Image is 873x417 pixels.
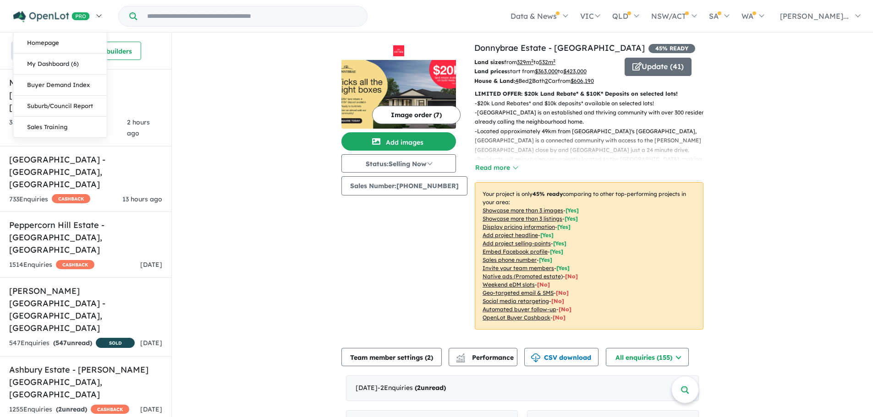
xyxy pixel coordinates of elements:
[571,77,594,84] u: $ 606,190
[9,194,90,205] div: 733 Enquir ies
[553,314,566,321] span: [No]
[475,108,711,127] p: - [GEOGRAPHIC_DATA] is an established and thriving community with over 300 residents already call...
[566,207,579,214] span: [ Yes ]
[457,353,514,362] span: Performance
[474,68,507,75] b: Land prices
[58,405,62,413] span: 2
[475,89,703,98] p: LIMITED OFFER: $20k Land Rebate* & $10K* Deposits on selected lots!
[341,176,467,195] button: Sales Number:[PHONE_NUMBER]
[9,219,162,256] h5: Peppercorn Hill Estate - [GEOGRAPHIC_DATA] , [GEOGRAPHIC_DATA]
[524,348,598,366] button: CSV download
[558,68,587,75] span: to
[545,77,548,84] u: 2
[475,127,711,155] p: - Located approximately 49km from [GEOGRAPHIC_DATA]'s [GEOGRAPHIC_DATA], [GEOGRAPHIC_DATA] is a c...
[550,248,563,255] span: [ Yes ]
[535,68,558,75] u: $ 363,000
[539,59,555,65] u: 532 m
[537,281,550,288] span: [No]
[341,42,456,129] a: Donnybrae Estate - Donnybrook LogoDonnybrae Estate - Donnybrook
[533,190,563,197] b: 45 % ready
[483,248,548,255] u: Embed Facebook profile
[9,404,129,415] div: 1255 Enquir ies
[140,405,162,413] span: [DATE]
[483,306,556,313] u: Automated buyer follow-up
[474,43,645,53] a: Donnybrae Estate - [GEOGRAPHIC_DATA]
[551,298,564,304] span: [No]
[780,11,849,21] span: [PERSON_NAME]...
[559,306,571,313] span: [No]
[9,153,162,190] h5: [GEOGRAPHIC_DATA] - [GEOGRAPHIC_DATA] , [GEOGRAPHIC_DATA]
[9,363,162,401] h5: Ashbury Estate - [PERSON_NAME][GEOGRAPHIC_DATA] , [GEOGRAPHIC_DATA]
[378,384,446,392] span: - 2 Enquir ies
[553,58,555,63] sup: 2
[372,106,461,124] button: Image order (7)
[540,232,554,238] span: [ Yes ]
[483,240,551,247] u: Add project selling-points
[625,58,692,76] button: Update (41)
[474,59,504,65] b: Land sizes
[127,118,150,137] span: 2 hours ago
[56,405,87,413] strong: ( unread)
[474,58,618,67] p: from
[483,273,563,280] u: Native ads (Promoted estate)
[563,68,587,75] u: $ 423,000
[52,194,90,203] span: CASHBACK
[415,384,446,392] strong: ( unread)
[531,353,540,363] img: download icon
[13,117,107,137] a: Sales Training
[556,265,570,271] span: [ Yes ]
[122,195,162,203] span: 13 hours ago
[474,76,618,86] p: Bed Bath Car from
[474,67,618,76] p: start from
[9,76,162,114] h5: Modeina Estate - [GEOGRAPHIC_DATA] , [GEOGRAPHIC_DATA]
[53,339,92,347] strong: ( unread)
[140,339,162,347] span: [DATE]
[483,298,549,304] u: Social media retargeting
[565,215,578,222] span: [ Yes ]
[341,60,456,129] img: Donnybrae Estate - Donnybrook
[427,353,431,362] span: 2
[648,44,695,53] span: 45 % READY
[483,265,554,271] u: Invite your team members
[9,117,127,139] div: 338 Enquir ies
[140,260,162,269] span: [DATE]
[417,384,421,392] span: 2
[483,207,563,214] u: Showcase more than 3 images
[475,99,711,108] p: - $20k Land Rebates* and $10k deposits* available on selected lots!
[449,348,517,366] button: Performance
[483,256,537,263] u: Sales phone number
[13,54,107,75] a: My Dashboard (6)
[553,240,566,247] span: [ Yes ]
[55,339,67,347] span: 547
[341,348,442,366] button: Team member settings (2)
[345,45,452,56] img: Donnybrae Estate - Donnybrook Logo
[483,215,562,222] u: Showcase more than 3 listings
[483,232,538,238] u: Add project headline
[9,338,135,349] div: 547 Enquir ies
[474,77,515,84] b: House & Land:
[475,182,703,330] p: Your project is only comparing to other top-performing projects in your area: - - - - - - - - - -...
[13,96,107,117] a: Suburb/Council Report
[515,77,518,84] u: 4
[91,405,129,414] span: CASHBACK
[456,356,465,362] img: bar-chart.svg
[341,154,456,173] button: Status:Selling Now
[475,162,518,173] button: Read more
[456,353,465,358] img: line-chart.svg
[56,260,94,269] span: CASHBACK
[531,58,533,63] sup: 2
[557,223,571,230] span: [ Yes ]
[483,289,554,296] u: Geo-targeted email & SMS
[9,260,94,271] div: 1514 Enquir ies
[139,6,365,26] input: Try estate name, suburb, builder or developer
[517,59,533,65] u: 329 m
[96,338,135,348] span: SOLD
[13,11,90,22] img: Openlot PRO Logo White
[9,285,162,334] h5: [PERSON_NAME][GEOGRAPHIC_DATA] - [GEOGRAPHIC_DATA] , [GEOGRAPHIC_DATA]
[13,75,107,96] a: Buyer Demand Index
[533,59,555,65] span: to
[565,273,578,280] span: [No]
[483,223,555,230] u: Display pricing information
[475,155,711,183] p: - Residents will enjoy being conveniently located to the [GEOGRAPHIC_DATA], making the commute in...
[346,375,699,401] div: [DATE]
